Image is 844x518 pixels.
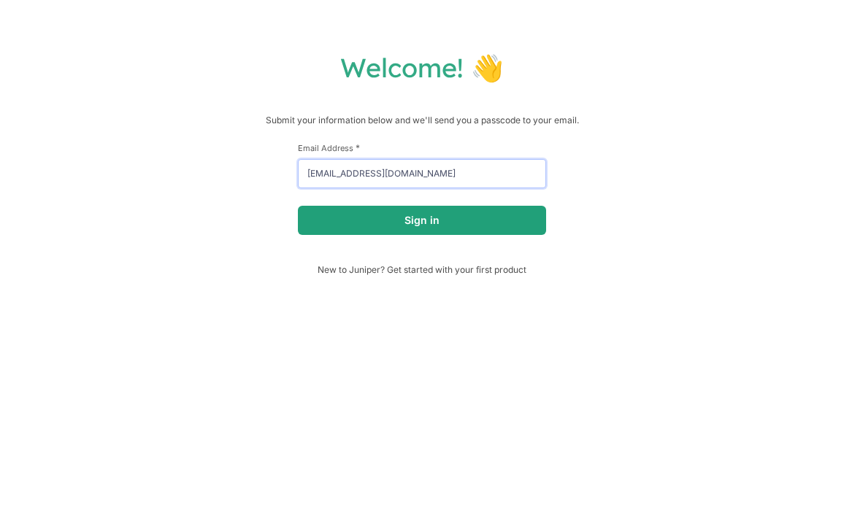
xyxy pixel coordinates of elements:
span: This field is required. [356,142,360,153]
button: Sign in [298,206,546,235]
input: email@example.com [298,159,546,188]
label: Email Address [298,142,546,153]
h1: Welcome! 👋 [15,51,829,84]
p: Submit your information below and we'll send you a passcode to your email. [15,113,829,128]
span: New to Juniper? Get started with your first product [298,264,546,275]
